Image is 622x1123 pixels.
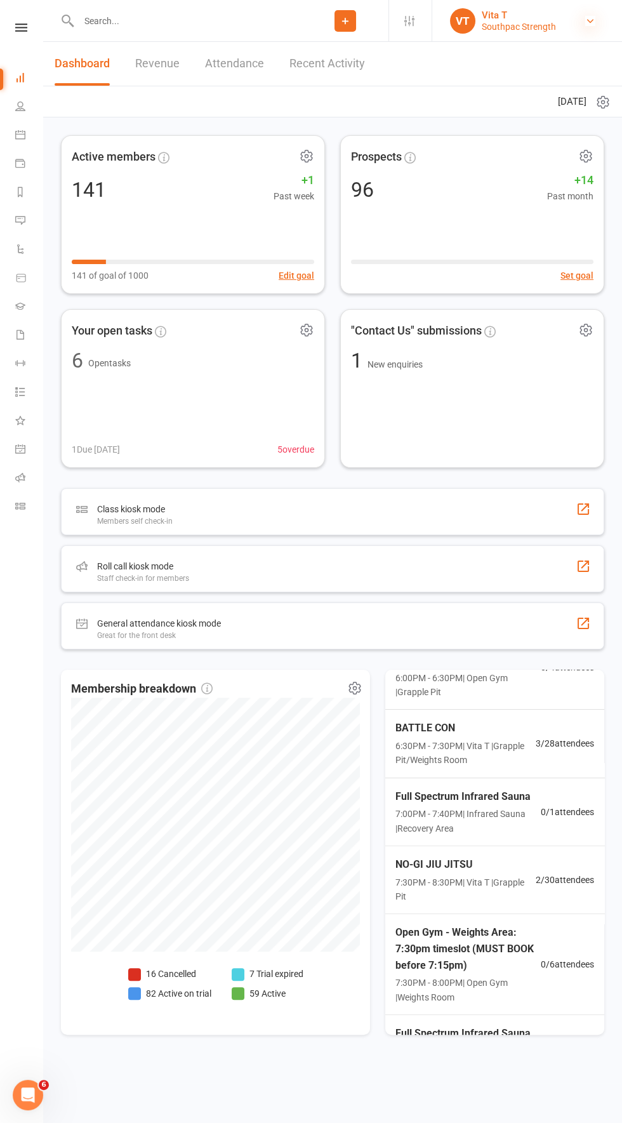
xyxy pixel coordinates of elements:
[541,957,594,971] span: 0 / 6 attendees
[395,856,536,873] span: NO-GI JIU JITSU
[395,788,541,805] span: Full Spectrum Infrared Sauna
[97,517,173,526] div: Members self check-in
[72,442,120,456] span: 1 Due [DATE]
[482,10,556,21] div: Vita T
[274,189,314,203] span: Past week
[72,350,83,371] div: 6
[15,408,44,436] a: What's New
[15,465,44,493] a: Roll call kiosk mode
[97,616,221,631] div: General attendance kiosk mode
[351,148,402,166] span: Prospects
[536,873,594,887] span: 2 / 30 attendees
[128,987,211,1000] li: 82 Active on trial
[97,631,221,640] div: Great for the front desk
[351,180,374,200] div: 96
[205,42,264,86] a: Attendance
[395,924,541,973] span: Open Gym - Weights Area: 7:30pm timeslot (MUST BOOK before 7:15pm)
[395,976,541,1004] span: 7:30PM - 8:00PM | Open Gym | Weights Room
[97,502,173,517] div: Class kiosk mode
[15,150,44,179] a: Payments
[128,967,211,981] li: 16 Cancelled
[279,269,314,282] button: Edit goal
[75,12,302,30] input: Search...
[15,436,44,465] a: General attendance kiosk mode
[15,122,44,150] a: Calendar
[395,1025,541,1074] span: Full Spectrum Infrared Sauna 8:00pm Session (MUST BOOK before 7:15pm)
[88,358,131,368] span: Open tasks
[232,967,303,981] li: 7 Trial expired
[277,442,314,456] span: 5 overdue
[367,359,423,369] span: New enquiries
[15,65,44,93] a: Dashboard
[560,269,593,282] button: Set goal
[395,739,536,767] span: 6:30PM - 7:30PM | Vita T | Grapple Pit/Weights Room
[39,1080,49,1090] span: 6
[72,269,149,282] span: 141 of goal of 1000
[72,322,152,340] span: Your open tasks
[351,322,482,340] span: "Contact Us" submissions
[558,94,586,109] span: [DATE]
[395,807,541,835] span: 7:00PM - 7:40PM | Infrared Sauna | Recovery Area
[395,875,536,904] span: 7:30PM - 8:30PM | Vita T | Grapple Pit
[15,179,44,208] a: Reports
[547,171,593,190] span: +14
[97,559,189,574] div: Roll call kiosk mode
[395,720,536,736] span: BATTLE CON
[547,189,593,203] span: Past month
[15,93,44,122] a: People
[72,180,106,200] div: 141
[135,42,180,86] a: Revenue
[13,1080,43,1110] iframe: Intercom live chat
[351,349,367,373] span: 1
[55,42,110,86] a: Dashboard
[450,8,475,34] div: VT
[72,148,155,166] span: Active members
[15,493,44,522] a: Class kiosk mode
[395,671,541,700] span: 6:00PM - 6:30PM | Open Gym | Grapple Pit
[232,987,303,1000] li: 59 Active
[274,171,314,190] span: +1
[97,574,189,583] div: Staff check-in for members
[482,21,556,32] div: Southpac Strength
[15,265,44,293] a: Product Sales
[71,680,213,698] span: Membership breakdown
[541,805,594,819] span: 0 / 1 attendees
[289,42,365,86] a: Recent Activity
[536,736,594,750] span: 3 / 28 attendees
